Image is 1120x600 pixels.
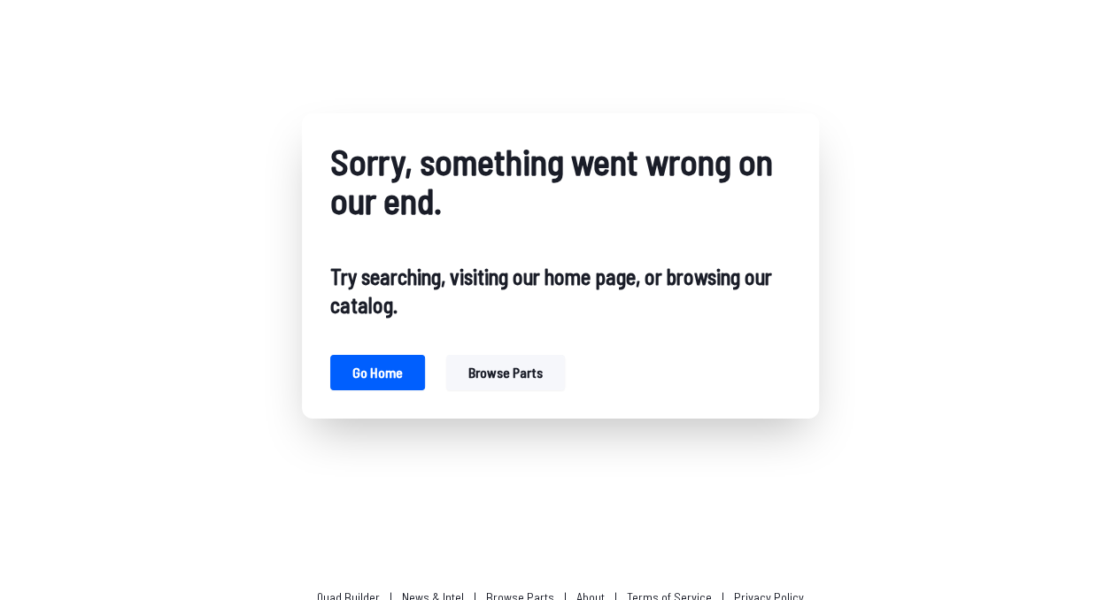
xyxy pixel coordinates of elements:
[446,355,565,390] button: Browse parts
[330,142,791,220] h1: Sorry, something went wrong on our end.
[330,263,791,319] h2: Try searching, visiting our home page, or browsing our catalog.
[330,355,425,390] button: Go home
